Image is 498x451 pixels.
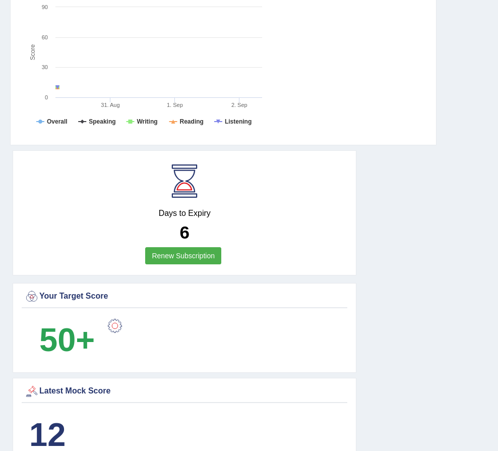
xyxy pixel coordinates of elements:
tspan: Reading [180,118,204,125]
text: 60 [42,34,48,40]
b: 6 [179,222,189,242]
div: Latest Mock Score [24,384,345,399]
text: 90 [42,4,48,10]
tspan: 2. Sep [231,102,247,108]
div: Your Target Score [24,289,345,304]
tspan: Overall [47,118,68,125]
tspan: Writing [137,118,157,125]
text: 30 [42,64,48,70]
tspan: Score [29,44,36,61]
tspan: 1. Sep [167,102,183,108]
h4: Days to Expiry [24,209,345,218]
tspan: 31. Aug [101,102,119,108]
tspan: Listening [225,118,252,125]
tspan: Speaking [89,118,115,125]
a: Renew Subscription [145,247,221,264]
b: 50+ [39,321,95,358]
text: 0 [45,94,48,100]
